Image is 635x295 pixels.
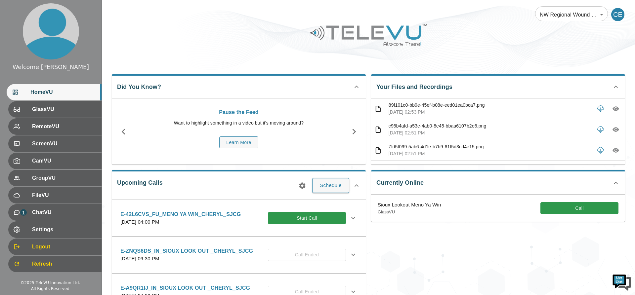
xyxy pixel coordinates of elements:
p: Want to highlight something in a video but it's moving around? [139,120,339,127]
div: NW Regional Wound Care [535,5,608,24]
div: HomeVU [7,84,102,100]
p: E-ZNQS6DS_IN_SIOUX LOOK OUT _CHERYL_SJCG [120,247,253,255]
span: HomeVU [30,88,96,96]
p: [DATE] 02:51 PM [389,150,591,157]
span: FileVU [32,191,96,199]
button: Schedule [312,178,349,193]
button: Start Call [268,212,346,224]
p: c96b4afd-a53e-4ab0-8e45-bbaa6107b2e6.png [389,123,591,129]
div: GlassVU [8,101,102,118]
img: Chat Widget [612,272,632,292]
img: Logo [309,21,428,49]
p: Pause the Feed [139,108,339,116]
p: 89f101c0-bb9e-45ef-b08e-eed01ea0bca7.png [389,102,591,109]
span: CamVU [32,157,96,165]
div: FileVU [8,187,102,203]
p: GlassVU [378,209,441,215]
p: [DATE] 04:00 PM [120,218,241,226]
div: CamVU [8,153,102,169]
p: [DATE] 02:53 PM [389,109,591,116]
p: Sioux Lookout Meno Ya Win [378,201,441,209]
div: Settings [8,221,102,238]
span: ScreenVU [32,140,96,148]
button: Learn More [219,136,258,149]
span: ChatVU [32,208,96,216]
p: 4a19de6c-1be9-4fb6-bfc2-bcf2f93a80ae.png [389,164,591,171]
span: Refresh [32,260,96,268]
div: E-42L6CVS_FU_MENO YA WIN_CHERYL_SJCG[DATE] 04:00 PMStart Call [115,206,362,230]
p: E-42L6CVS_FU_MENO YA WIN_CHERYL_SJCG [120,210,241,218]
div: 1ChatVU [8,204,102,221]
div: ScreenVU [8,135,102,152]
div: Welcome [PERSON_NAME] [13,63,89,71]
span: GlassVU [32,105,96,113]
div: RemoteVU [8,118,102,135]
p: 7fd5f099-5ab6-4d1e-b7b9-61f5d3cd4e15.png [389,143,591,150]
div: GroupVU [8,170,102,186]
span: Settings [32,226,96,234]
img: profile.png [23,3,79,59]
div: Logout [8,239,102,255]
p: E-A9QR1IJ_IN_SIOUX LOOK OUT _CHERYL_SJCG [120,284,250,292]
p: 1 [20,209,27,216]
div: Refresh [8,256,102,272]
div: CE [611,8,624,21]
p: [DATE] 02:51 PM [389,129,591,136]
div: E-ZNQS6DS_IN_SIOUX LOOK OUT _CHERYL_SJCG[DATE] 09:30 PMCall Ended [115,243,362,267]
span: RemoteVU [32,123,96,130]
span: GroupVU [32,174,96,182]
p: [DATE] 09:30 PM [120,255,253,263]
span: Logout [32,243,96,251]
button: Call [540,202,618,214]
